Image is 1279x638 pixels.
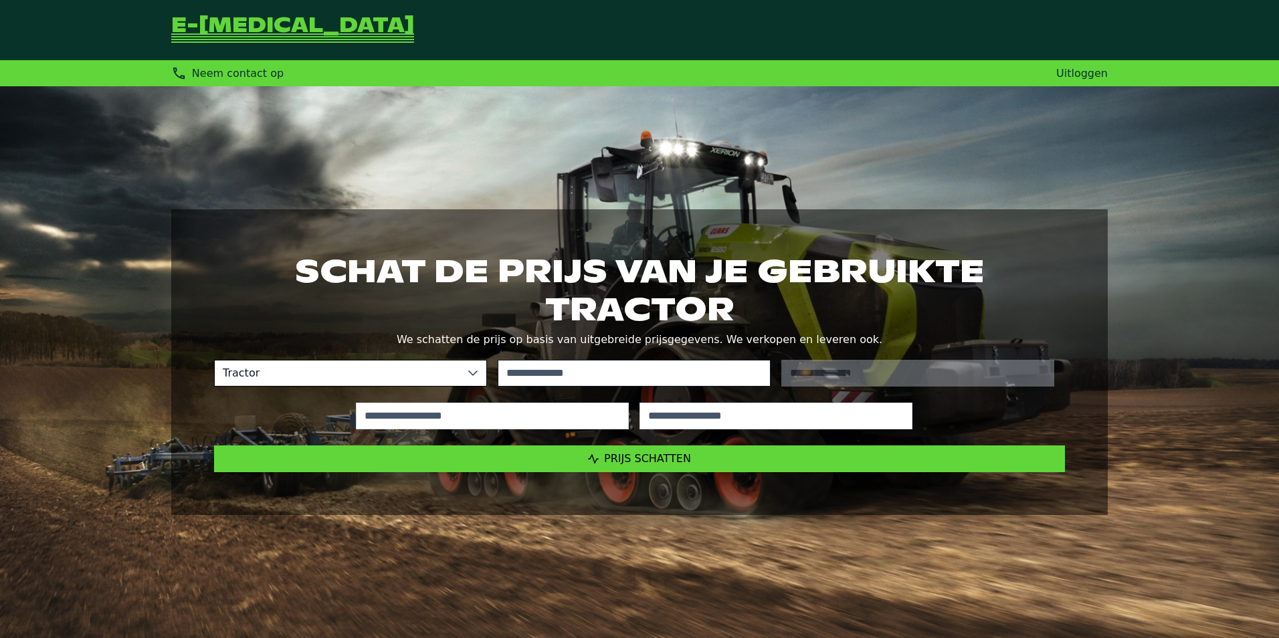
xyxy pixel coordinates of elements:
[1056,67,1108,80] a: Uitloggen
[214,445,1065,472] button: Prijs schatten
[215,360,460,386] span: Tractor
[192,67,284,80] span: Neem contact op
[171,16,414,44] a: Terug naar de startpagina
[604,452,691,465] span: Prijs schatten
[171,66,284,81] div: Neem contact op
[214,330,1065,349] p: We schatten de prijs op basis van uitgebreide prijsgegevens. We verkopen en leveren ook.
[214,252,1065,327] h1: Schat de prijs van je gebruikte tractor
